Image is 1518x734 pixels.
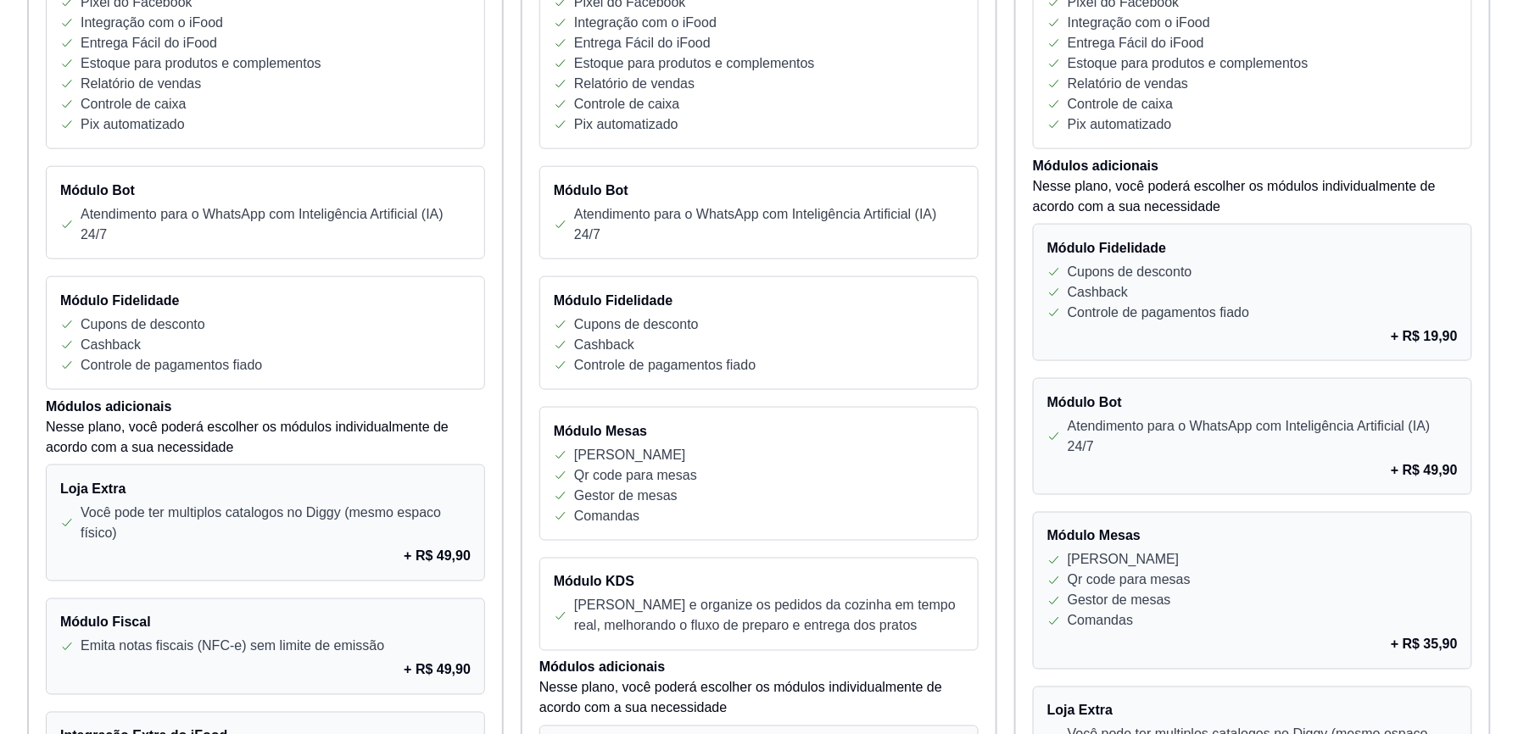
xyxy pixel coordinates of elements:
[60,181,471,201] h4: Módulo Bot
[1068,13,1210,33] p: Integração com o iFood
[574,33,711,53] p: Entrega Fácil do iFood
[1068,53,1309,74] p: Estoque para produtos e complementos
[1068,33,1204,53] p: Entrega Fácil do iFood
[1391,635,1458,655] p: + R$ 35,90
[1068,550,1180,570] p: [PERSON_NAME]
[1068,262,1192,282] p: Cupons de desconto
[1391,460,1458,481] p: + R$ 49,90
[574,53,815,74] p: Estoque para produtos e complementos
[81,94,187,114] p: Controle de caixa
[46,417,485,458] p: Nesse plano, você poderá escolher os módulos individualmente de acordo com a sua necessidade
[539,678,979,719] p: Nesse plano, você poderá escolher os módulos individualmente de acordo com a sua necessidade
[1068,611,1133,631] p: Comandas
[1068,94,1174,114] p: Controle de caixa
[1047,526,1458,547] h4: Módulo Mesas
[81,335,141,355] p: Cashback
[1068,74,1188,94] p: Relatório de vendas
[1068,591,1171,611] p: Gestor de mesas
[81,503,471,543] p: Você pode ter multiplos catalogos no Diggy (mesmo espaco físico)
[574,13,717,33] p: Integração com o iFood
[46,397,485,417] h4: Módulos adicionais
[574,465,697,486] p: Qr code para mesas
[81,114,185,135] p: Pix automatizado
[1068,114,1172,135] p: Pix automatizado
[574,445,686,465] p: [PERSON_NAME]
[574,204,964,245] p: Atendimento para o WhatsApp com Inteligência Artificial (IA) 24/7
[574,596,964,637] p: [PERSON_NAME] e organize os pedidos da cozinha em tempo real, melhorando o fluxo de preparo e ent...
[81,355,262,375] p: Controle de pagamentos fiado
[574,114,678,135] p: Pix automatizado
[574,314,699,335] p: Cupons de desconto
[81,314,205,335] p: Cupons de desconto
[1068,416,1458,457] p: Atendimento para o WhatsApp com Inteligência Artificial (IA) 24/7
[404,660,471,681] p: + R$ 49,90
[574,94,680,114] p: Controle de caixa
[81,74,201,94] p: Relatório de vendas
[1033,176,1472,217] p: Nesse plano, você poderá escolher os módulos individualmente de acordo com a sua necessidade
[574,335,634,355] p: Cashback
[1068,303,1249,323] p: Controle de pagamentos fiado
[81,204,471,245] p: Atendimento para o WhatsApp com Inteligência Artificial (IA) 24/7
[554,181,964,201] h4: Módulo Bot
[574,506,639,526] p: Comandas
[60,291,471,311] h4: Módulo Fidelidade
[554,291,964,311] h4: Módulo Fidelidade
[1068,570,1191,591] p: Qr code para mesas
[81,637,384,657] p: Emita notas fiscais (NFC-e) sem limite de emissão
[81,13,223,33] p: Integração com o iFood
[1047,701,1458,721] h4: Loja Extra
[1033,156,1472,176] h4: Módulos adicionais
[1047,238,1458,259] h4: Módulo Fidelidade
[574,74,695,94] p: Relatório de vendas
[60,613,471,633] h4: Módulo Fiscal
[554,572,964,592] h4: Módulo KDS
[60,479,471,499] h4: Loja Extra
[1068,282,1128,303] p: Cashback
[574,355,756,375] p: Controle de pagamentos fiado
[81,33,217,53] p: Entrega Fácil do iFood
[81,53,321,74] p: Estoque para produtos e complementos
[539,658,979,678] h4: Módulos adicionais
[554,421,964,442] h4: Módulo Mesas
[574,486,678,506] p: Gestor de mesas
[1391,326,1458,347] p: + R$ 19,90
[404,547,471,567] p: + R$ 49,90
[1047,392,1458,413] h4: Módulo Bot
